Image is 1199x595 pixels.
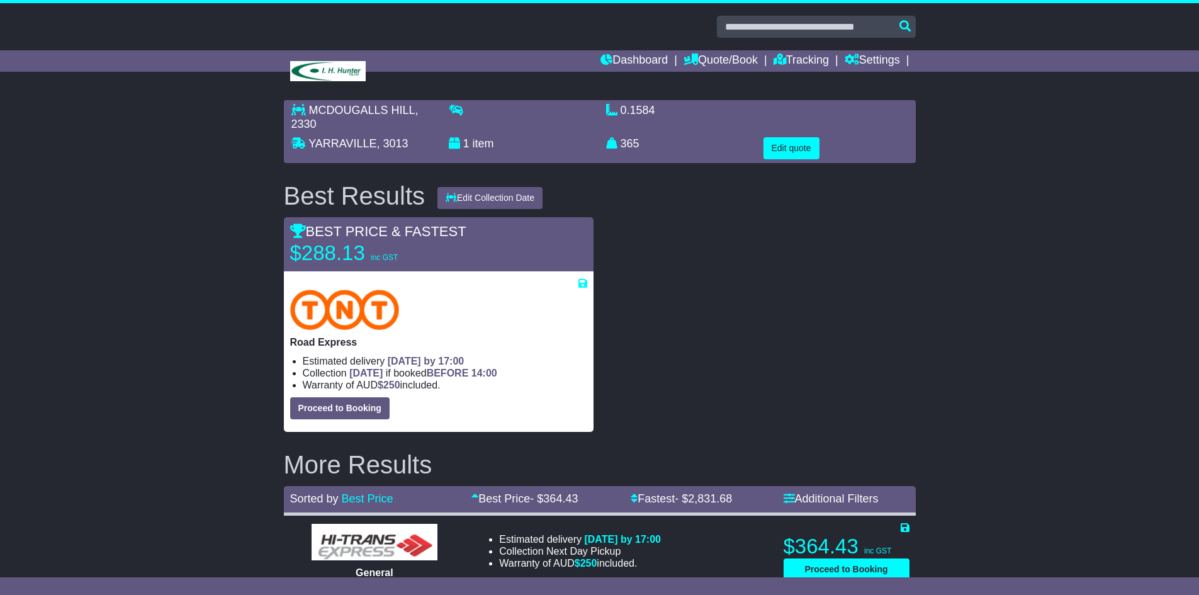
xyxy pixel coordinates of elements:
li: Warranty of AUD included. [303,379,587,391]
span: inc GST [371,253,398,262]
a: Best Price [342,492,393,505]
li: Warranty of AUD included. [499,557,661,569]
p: $364.43 [784,534,909,559]
a: Fastest- $2,831.68 [631,492,732,505]
span: 1 [463,137,470,150]
span: Next Day Pickup [546,546,621,557]
li: Estimated delivery [499,533,661,545]
span: General [356,567,393,578]
h2: More Results [284,451,916,479]
button: Proceed to Booking [290,397,390,419]
span: YARRAVILLE [308,137,376,150]
img: HiTrans (Machship): General [312,524,437,561]
span: inc GST [864,547,891,555]
span: BEFORE [427,368,469,378]
span: $ [575,558,597,569]
span: BEST PRICE & FASTEST [290,224,466,239]
p: $288.13 [290,241,448,266]
button: Proceed to Booking [784,558,909,581]
span: Sorted by [290,492,339,505]
li: Collection [303,367,587,379]
a: Additional Filters [784,492,879,505]
a: Tracking [774,50,829,72]
span: 250 [580,558,597,569]
span: 2,831.68 [688,492,732,505]
span: 364.43 [543,492,578,505]
a: Quote/Book [684,50,758,72]
span: 0.1584 [621,104,655,116]
a: Settings [845,50,900,72]
span: - $ [530,492,578,505]
span: - $ [675,492,732,505]
span: 365 [621,137,639,150]
a: Dashboard [600,50,668,72]
span: [DATE] [349,368,383,378]
span: 14:00 [471,368,497,378]
li: Estimated delivery [303,355,587,367]
button: Edit quote [763,137,819,159]
span: item [473,137,494,150]
button: Edit Collection Date [437,187,543,209]
span: [DATE] by 17:00 [584,534,661,545]
li: Collection [499,545,661,557]
span: $ [378,380,400,390]
span: 250 [383,380,400,390]
img: TNT Domestic: Road Express [290,290,400,330]
span: MCDOUGALLS HILL [309,104,415,116]
span: if booked [349,368,497,378]
span: , 3013 [377,137,408,150]
div: Best Results [278,182,432,210]
span: [DATE] by 17:00 [388,356,464,366]
p: Road Express [290,336,587,348]
span: , 2330 [291,104,419,130]
a: Best Price- $364.43 [471,492,578,505]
